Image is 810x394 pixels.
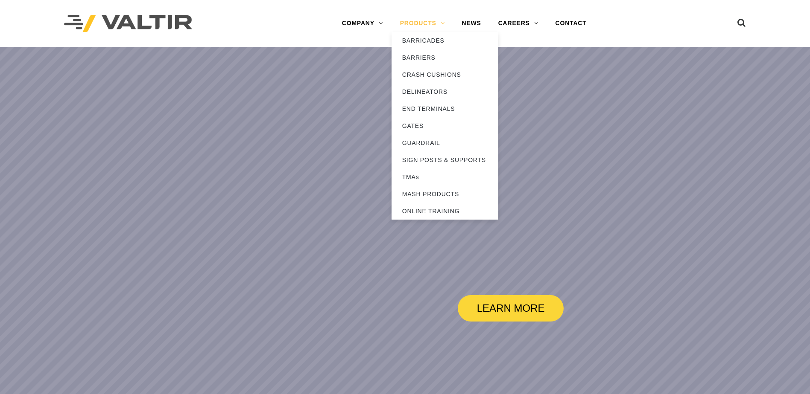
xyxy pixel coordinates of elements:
a: DELINEATORS [392,83,498,100]
a: GUARDRAIL [392,134,498,151]
a: CAREERS [490,15,547,32]
a: PRODUCTS [392,15,453,32]
a: END TERMINALS [392,100,498,117]
a: MASH PRODUCTS [392,185,498,203]
a: BARRIERS [392,49,498,66]
a: BARRICADES [392,32,498,49]
a: LEARN MORE [458,295,564,322]
a: COMPANY [333,15,392,32]
a: SIGN POSTS & SUPPORTS [392,151,498,168]
a: ONLINE TRAINING [392,203,498,220]
a: TMAs [392,168,498,185]
a: NEWS [453,15,490,32]
a: CRASH CUSHIONS [392,66,498,83]
a: CONTACT [547,15,595,32]
a: GATES [392,117,498,134]
img: Valtir [64,15,192,32]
